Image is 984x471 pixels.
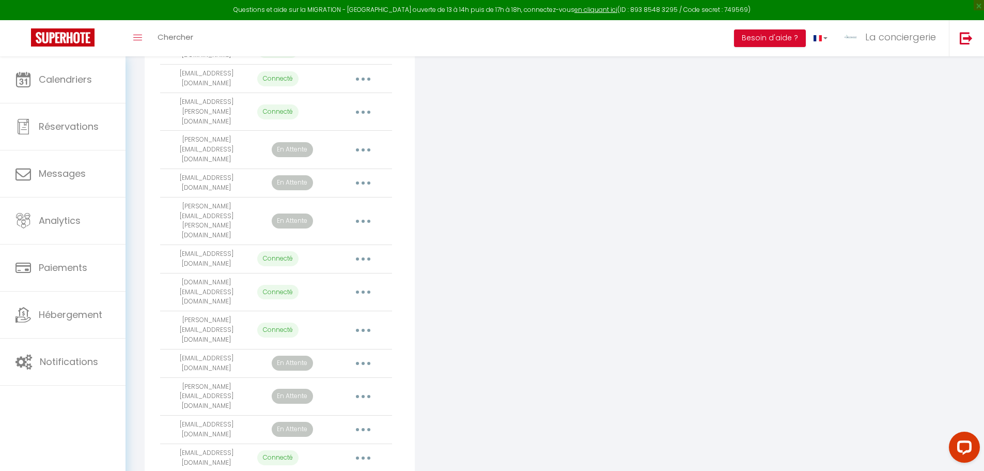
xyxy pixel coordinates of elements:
[272,356,313,371] p: En Attente
[160,311,253,350] td: [PERSON_NAME][EMAIL_ADDRESS][DOMAIN_NAME]
[39,167,86,180] span: Messages
[160,245,253,274] td: [EMAIL_ADDRESS][DOMAIN_NAME]
[160,169,253,197] td: [EMAIL_ADDRESS][DOMAIN_NAME]
[39,120,99,133] span: Réservations
[272,175,313,190] p: En Attente
[835,20,949,56] a: ... La conciergerie
[160,93,253,131] td: [EMAIL_ADDRESS][PERSON_NAME][DOMAIN_NAME]
[160,65,253,93] td: [EMAIL_ADDRESS][DOMAIN_NAME]
[257,285,299,300] p: Connecté
[574,5,617,14] a: en cliquant ici
[150,20,201,56] a: Chercher
[257,251,299,266] p: Connecté
[39,308,102,321] span: Hébergement
[160,273,253,311] td: [DOMAIN_NAME][EMAIL_ADDRESS][DOMAIN_NAME]
[960,32,973,44] img: logout
[39,214,81,227] span: Analytics
[40,355,98,368] span: Notifications
[272,389,313,404] p: En Attente
[160,377,253,416] td: [PERSON_NAME][EMAIL_ADDRESS][DOMAIN_NAME]
[39,73,92,86] span: Calendriers
[272,422,313,437] p: En Attente
[257,104,299,119] p: Connecté
[160,349,253,377] td: [EMAIL_ADDRESS][DOMAIN_NAME]
[160,416,253,444] td: [EMAIL_ADDRESS][DOMAIN_NAME]
[160,197,253,245] td: [PERSON_NAME][EMAIL_ADDRESS][PERSON_NAME][DOMAIN_NAME]
[257,71,299,86] p: Connecté
[158,32,193,42] span: Chercher
[39,261,87,274] span: Paiements
[257,323,299,338] p: Connecté
[272,142,313,157] p: En Attente
[941,428,984,471] iframe: LiveChat chat widget
[257,450,299,465] p: Connecté
[734,29,806,47] button: Besoin d'aide ?
[160,131,253,169] td: [PERSON_NAME][EMAIL_ADDRESS][DOMAIN_NAME]
[272,214,313,229] p: En Attente
[31,28,95,47] img: Super Booking
[865,31,936,43] span: La conciergerie
[843,29,858,45] img: ...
